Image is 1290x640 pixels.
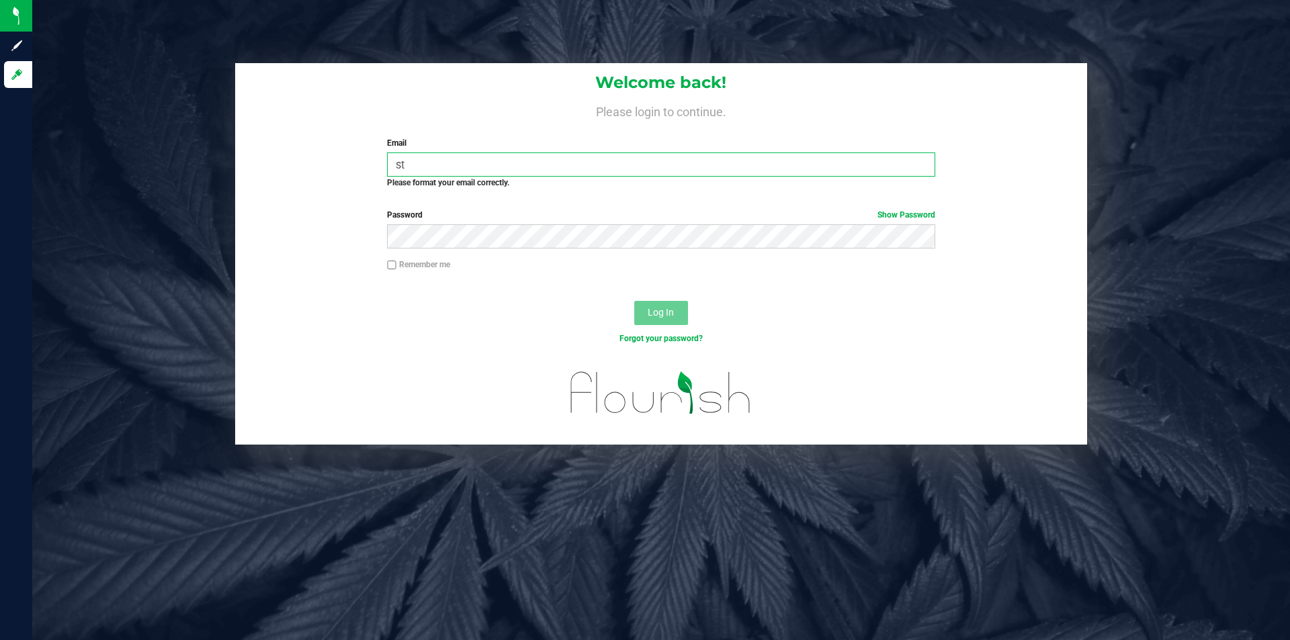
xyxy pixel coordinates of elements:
[634,301,688,325] button: Log In
[877,210,935,220] a: Show Password
[10,68,24,81] inline-svg: Log in
[387,261,396,270] input: Remember me
[387,178,509,187] strong: Please format your email correctly.
[10,39,24,52] inline-svg: Sign up
[554,359,767,427] img: flourish_logo.svg
[387,137,935,149] label: Email
[619,334,703,343] a: Forgot your password?
[648,307,674,318] span: Log In
[235,102,1087,118] h4: Please login to continue.
[387,259,450,271] label: Remember me
[235,74,1087,91] h1: Welcome back!
[387,210,423,220] span: Password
